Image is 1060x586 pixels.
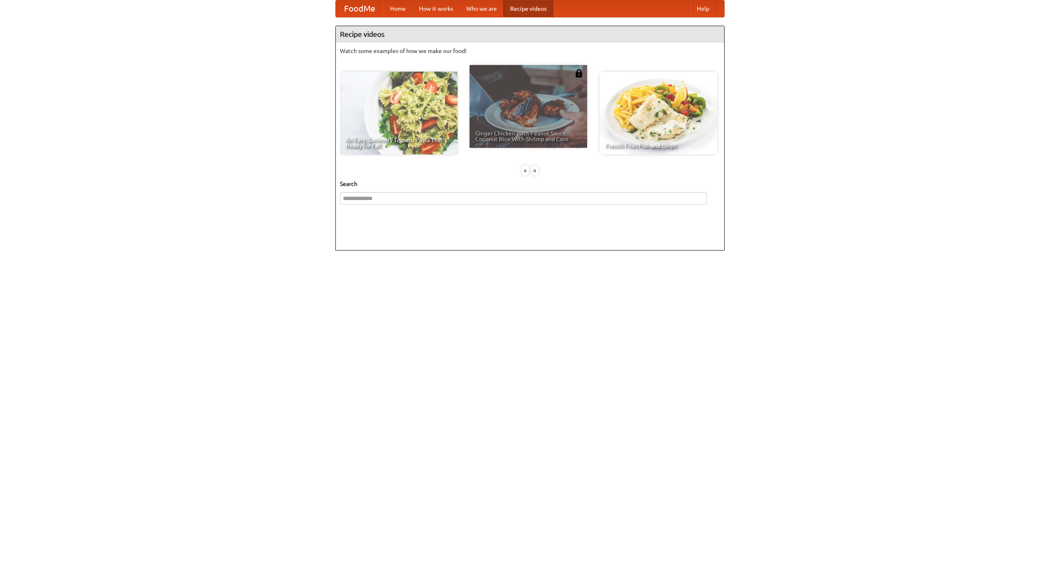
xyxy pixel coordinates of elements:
[605,143,711,149] span: French Fries Fish and Chips
[340,180,720,188] h5: Search
[521,165,529,176] div: «
[600,72,717,154] a: French Fries Fish and Chips
[346,137,452,149] span: An Easy, Summery Tomato Pasta That's Ready for Fall
[412,0,460,17] a: How it works
[340,47,720,55] p: Watch some examples of how we make our food!
[336,26,724,43] h4: Recipe videos
[336,0,383,17] a: FoodMe
[460,0,503,17] a: Who we are
[690,0,716,17] a: Help
[340,72,458,154] a: An Easy, Summery Tomato Pasta That's Ready for Fall
[383,0,412,17] a: Home
[531,165,539,176] div: »
[503,0,553,17] a: Recipe videos
[575,69,583,77] img: 483408.png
